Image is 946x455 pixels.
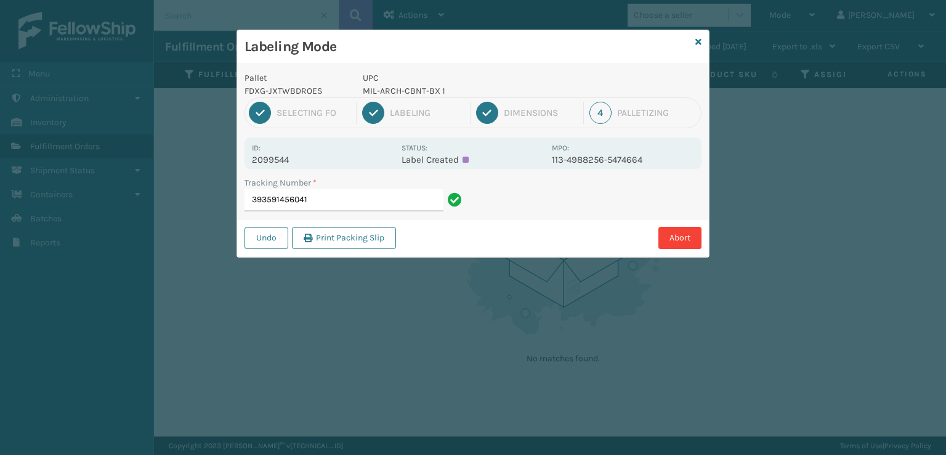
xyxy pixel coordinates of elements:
div: 2 [362,102,384,124]
p: Label Created [402,154,544,165]
button: Abort [658,227,701,249]
p: UPC [363,72,544,84]
div: Dimensions [504,107,578,118]
p: FDXG-JXTWBDROES [245,84,348,97]
div: 1 [249,102,271,124]
div: Labeling [390,107,464,118]
p: Pallet [245,72,348,84]
label: Id: [252,144,261,152]
p: 2099544 [252,154,394,165]
div: 4 [589,102,612,124]
label: Status: [402,144,427,152]
div: Palletizing [617,107,697,118]
button: Print Packing Slip [292,227,396,249]
h3: Labeling Mode [245,38,690,56]
p: 113-4988256-5474664 [552,154,694,165]
label: Tracking Number [245,176,317,189]
div: 3 [476,102,498,124]
p: MIL-ARCH-CBNT-BX 1 [363,84,544,97]
button: Undo [245,227,288,249]
label: MPO: [552,144,569,152]
div: Selecting FO [277,107,350,118]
